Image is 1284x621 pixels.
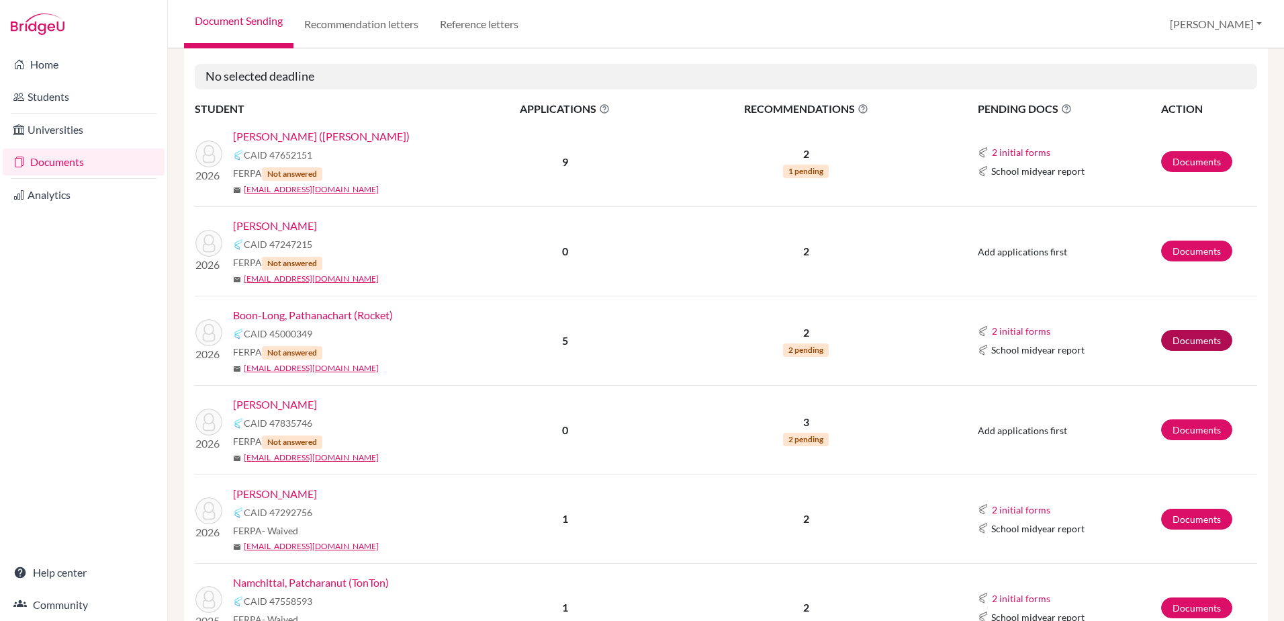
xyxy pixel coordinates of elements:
a: Help center [3,559,165,586]
a: [EMAIL_ADDRESS][DOMAIN_NAME] [244,540,379,552]
img: Common App logo [233,507,244,518]
p: 2026 [195,436,222,452]
span: Add applications first [978,425,1067,436]
p: 2 [667,146,945,162]
a: Documents [1161,509,1232,530]
span: 2 pending [783,343,829,357]
img: Common App logo [233,596,244,607]
p: 2 [667,599,945,616]
span: 2 pending [783,433,829,446]
a: Documents [1161,330,1232,351]
a: Universities [3,116,165,143]
span: School midyear report [991,522,1085,536]
span: School midyear report [991,343,1085,357]
span: Not answered [262,167,322,181]
p: 2026 [195,524,222,540]
button: 2 initial forms [991,323,1051,339]
span: CAID 47247215 [244,237,312,251]
p: 2026 [195,167,222,183]
button: [PERSON_NAME] [1164,11,1268,37]
a: [PERSON_NAME] [233,218,317,234]
img: Namchittai, Patcharanut (TonTon) [195,586,222,613]
a: [PERSON_NAME] [233,486,317,502]
img: Common App logo [233,418,244,429]
span: CAID 47558593 [244,594,312,608]
b: 9 [562,155,568,168]
span: FERPA [233,255,322,270]
a: Documents [1161,151,1232,172]
button: 2 initial forms [991,144,1051,160]
img: Common App logo [233,150,244,161]
a: Documents [3,149,165,175]
span: - Waived [262,525,298,536]
img: Common App logo [978,147,989,158]
h5: No selected deadline [195,64,1257,89]
span: Not answered [262,257,322,270]
p: 2 [667,511,945,527]
a: Community [3,591,165,618]
b: 1 [562,512,568,525]
img: Bridge-U [11,13,64,35]
a: [PERSON_NAME] [233,397,317,413]
p: 2 [667,325,945,341]
b: 0 [562,423,568,436]
span: mail [233,276,241,284]
a: [EMAIL_ADDRESS][DOMAIN_NAME] [244,183,379,196]
img: Common App logo [978,523,989,534]
span: mail [233,454,241,462]
span: mail [233,543,241,551]
p: 2026 [195,346,222,362]
span: mail [233,365,241,373]
span: FERPA [233,524,298,538]
a: Students [3,83,165,110]
a: Namchittai, Patcharanut (TonTon) [233,575,389,591]
button: 2 initial forms [991,591,1051,606]
span: RECOMMENDATIONS [667,101,945,117]
a: [EMAIL_ADDRESS][DOMAIN_NAME] [244,452,379,464]
span: CAID 47292756 [244,505,312,520]
a: [EMAIL_ADDRESS][DOMAIN_NAME] [244,273,379,285]
a: Analytics [3,181,165,208]
span: PENDING DOCS [978,101,1160,117]
span: APPLICATIONS [464,101,666,117]
img: Common App logo [978,166,989,177]
img: Common App logo [978,345,989,356]
b: 0 [562,245,568,257]
img: Common App logo [233,329,244,339]
img: Common App logo [978,593,989,604]
a: Documents [1161,241,1232,261]
span: Add applications first [978,246,1067,257]
span: mail [233,186,241,194]
button: 2 initial forms [991,502,1051,517]
a: Home [3,51,165,78]
span: CAID 47652151 [244,148,312,162]
img: Boon-Long, Pathanachart (Rocket) [195,319,222,346]
p: 2026 [195,257,222,273]
span: 1 pending [783,165,829,178]
img: Common App logo [978,504,989,515]
span: Not answered [262,436,322,449]
a: Documents [1161,597,1232,618]
a: [PERSON_NAME] ([PERSON_NAME]) [233,128,410,144]
img: Edis, Frederick [195,409,222,436]
span: School midyear report [991,164,1085,178]
p: 3 [667,414,945,430]
img: Common App logo [978,326,989,337]
img: Baljee, Aryaveer [195,230,222,257]
span: CAID 47835746 [244,416,312,430]
span: FERPA [233,345,322,360]
span: FERPA [233,166,322,181]
img: Fung, Tristan [195,497,222,524]
a: [EMAIL_ADDRESS][DOMAIN_NAME] [244,362,379,374]
img: Arnold, Maximillian (Max) [195,140,222,167]
a: Documents [1161,419,1232,440]
span: CAID 45000349 [244,327,312,341]
span: Not answered [262,346,322,360]
p: 2 [667,243,945,259]
b: 5 [562,334,568,347]
th: ACTION [1160,100,1257,118]
a: Boon-Long, Pathanachart (Rocket) [233,307,393,323]
span: FERPA [233,434,322,449]
img: Common App logo [233,239,244,250]
th: STUDENT [195,100,463,118]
